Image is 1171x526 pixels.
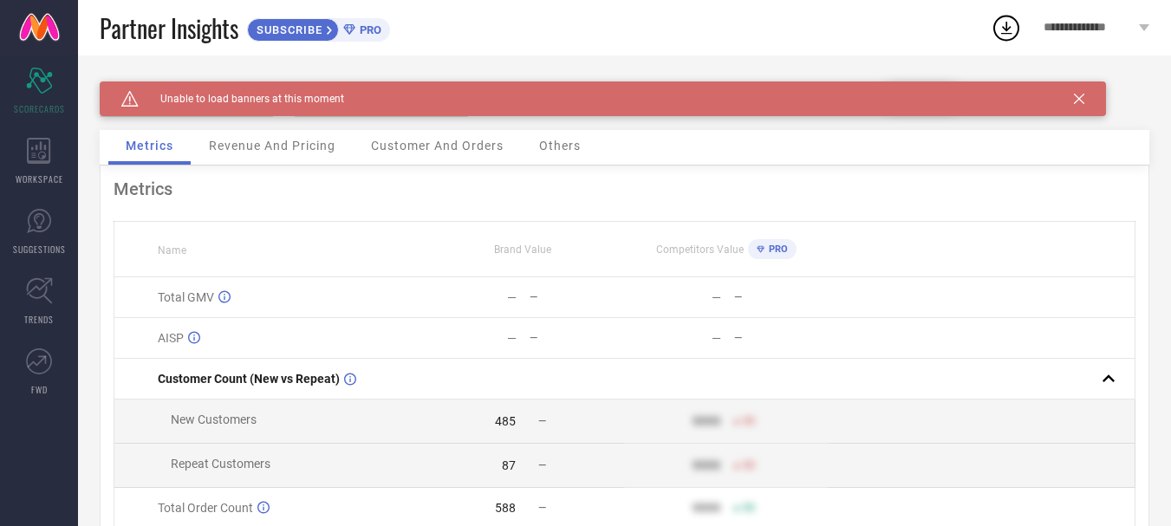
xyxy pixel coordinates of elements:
[734,291,828,303] div: —
[507,331,517,345] div: —
[16,172,63,185] span: WORKSPACE
[114,179,1135,199] div: Metrics
[693,414,720,428] div: 9999
[530,291,623,303] div: —
[209,139,335,153] span: Revenue And Pricing
[158,372,340,386] span: Customer Count (New vs Repeat)
[247,14,390,42] a: SUBSCRIBEPRO
[126,139,173,153] span: Metrics
[495,414,516,428] div: 485
[507,290,517,304] div: —
[743,502,755,514] span: 50
[538,415,546,427] span: —
[530,332,623,344] div: —
[100,10,238,46] span: Partner Insights
[539,139,581,153] span: Others
[502,458,516,472] div: 87
[495,501,516,515] div: 588
[656,244,744,256] span: Competitors Value
[764,244,788,255] span: PRO
[13,243,66,256] span: SUGGESTIONS
[31,383,48,396] span: FWD
[158,501,253,515] span: Total Order Count
[171,457,270,471] span: Repeat Customers
[14,102,65,115] span: SCORECARDS
[712,290,721,304] div: —
[100,81,273,94] div: Brand
[693,458,720,472] div: 9999
[371,139,504,153] span: Customer And Orders
[991,12,1022,43] div: Open download list
[139,93,344,105] span: Unable to load banners at this moment
[248,23,327,36] span: SUBSCRIBE
[743,459,755,471] span: 50
[743,415,755,427] span: 50
[355,23,381,36] span: PRO
[538,459,546,471] span: —
[494,244,551,256] span: Brand Value
[158,331,184,345] span: AISP
[24,313,54,326] span: TRENDS
[538,502,546,514] span: —
[693,501,720,515] div: 9999
[158,244,186,257] span: Name
[734,332,828,344] div: —
[158,290,214,304] span: Total GMV
[171,412,257,426] span: New Customers
[712,331,721,345] div: —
